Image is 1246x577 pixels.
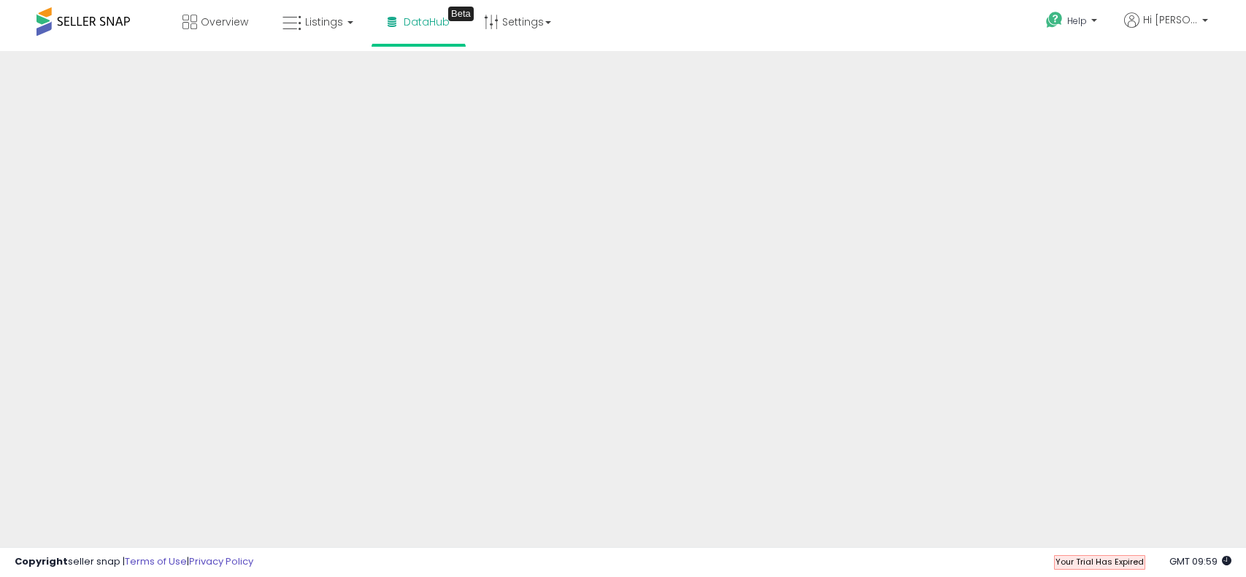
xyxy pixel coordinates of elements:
[305,15,343,29] span: Listings
[1067,15,1087,27] span: Help
[1124,12,1208,45] a: Hi [PERSON_NAME]
[1045,11,1064,29] i: Get Help
[15,554,68,568] strong: Copyright
[1143,12,1198,27] span: Hi [PERSON_NAME]
[1055,556,1144,568] span: Your Trial Has Expired
[15,555,253,569] div: seller snap | |
[448,7,474,21] div: Tooltip anchor
[201,15,248,29] span: Overview
[125,554,187,568] a: Terms of Use
[404,15,450,29] span: DataHub
[189,554,253,568] a: Privacy Policy
[1169,554,1231,568] span: 2025-09-9 09:59 GMT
